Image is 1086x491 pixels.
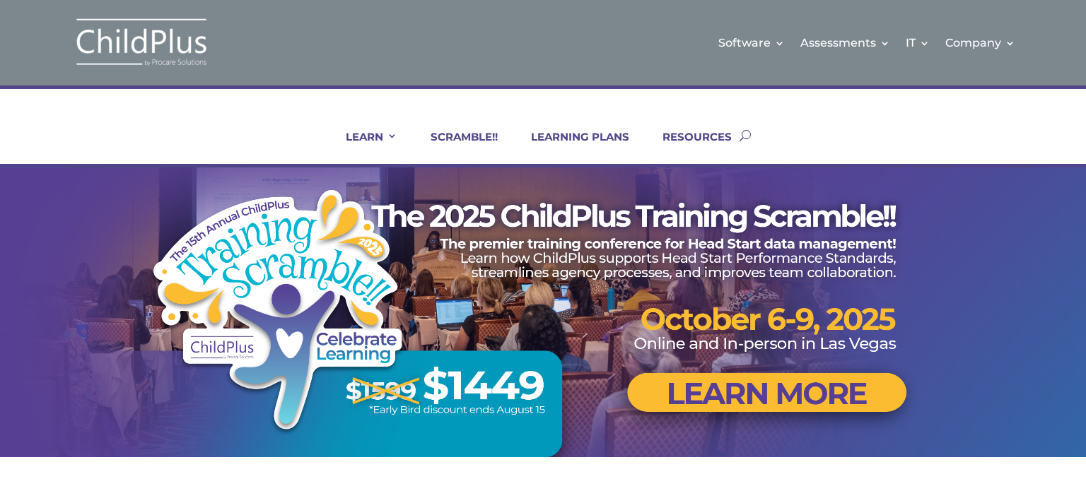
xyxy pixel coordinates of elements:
[645,130,732,164] a: RESOURCES
[945,14,1015,71] a: Company
[800,14,890,71] a: Assessments
[718,14,785,71] a: Software
[328,130,397,164] a: LEARN
[413,130,498,164] a: SCRAMBLE!!
[906,14,930,71] a: IT
[513,130,629,164] a: LEARNING PLANS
